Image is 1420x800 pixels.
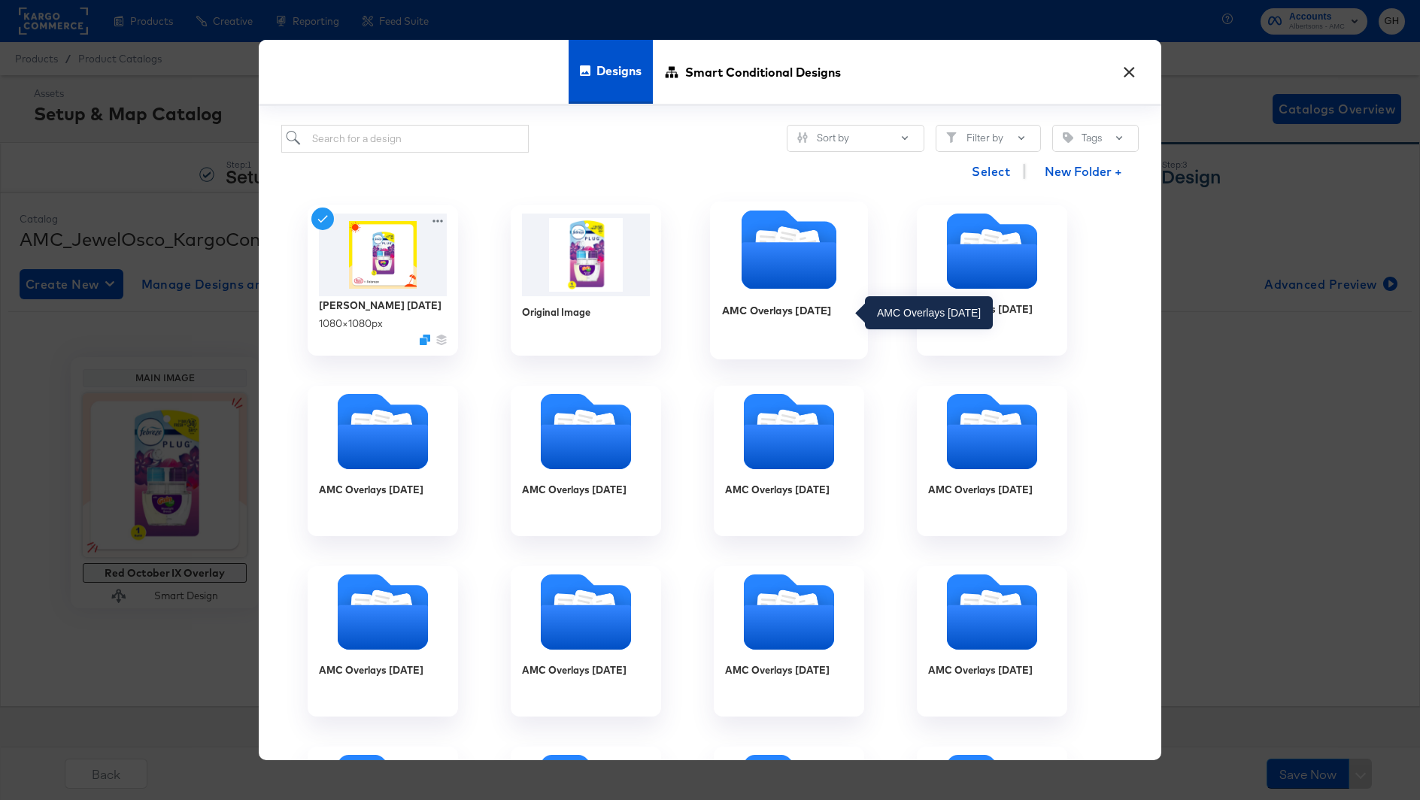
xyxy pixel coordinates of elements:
button: SlidersSort by [787,125,924,152]
button: FilterFilter by [936,125,1041,152]
button: New Folder + [1032,159,1135,187]
div: AMC Overlays [DATE] [928,664,1033,678]
div: AMC Overlays [DATE] [725,483,830,498]
svg: Folder [917,214,1067,289]
span: Designs [596,38,642,104]
svg: Duplicate [420,335,430,346]
button: TagTags [1052,125,1139,152]
div: AMC Overlays [DATE] [725,664,830,678]
div: Original Image [522,306,590,320]
span: Select [972,161,1010,182]
div: [PERSON_NAME] [DATE]1080×1080pxDuplicate [308,205,458,356]
svg: Folder [511,574,661,650]
div: AMC Overlays [DATE] [511,566,661,717]
div: AMC Overlays [DATE] [917,205,1067,356]
div: Original Image [511,205,661,356]
svg: Folder [917,394,1067,469]
span: Smart Conditional Designs [685,39,841,105]
img: G39kGXj5ByLAJJoIfuVz7w.jpg [319,214,447,296]
button: Select [966,156,1016,186]
svg: Sliders [797,132,808,143]
svg: Folder [308,574,458,650]
div: AMC Overlays [DATE] [308,566,458,717]
div: AMC Overlays [DATE] [319,483,423,498]
div: AMC Overlays [DATE] [710,202,868,359]
div: AMC Overlays [DATE] [522,664,627,678]
svg: Folder [511,394,661,469]
div: AMC Overlays [DATE] [714,566,864,717]
div: AMC Overlays [DATE] [511,386,661,536]
div: AMC Overlays [DATE] [319,664,423,678]
input: Search for a design [281,125,529,153]
div: 1080 × 1080 px [319,317,383,331]
div: AMC Overlays [DATE] [722,304,832,318]
div: AMC Overlays [DATE] [522,483,627,498]
svg: Filter [946,132,957,143]
div: AMC Overlays [DATE] [928,303,1033,317]
div: AMC Overlays [DATE] [917,566,1067,717]
svg: Folder [714,394,864,469]
button: × [1115,55,1142,82]
svg: Folder [710,211,868,289]
div: AMC Overlays [DATE] [714,386,864,536]
div: [PERSON_NAME] [DATE] [319,298,441,313]
svg: Folder [917,574,1067,650]
div: AMC Overlays [DATE] [928,483,1033,498]
img: 960459981 [522,214,650,296]
svg: Folder [308,394,458,469]
div: AMC Overlays [DATE] [917,386,1067,536]
svg: Tag [1063,132,1073,143]
svg: Folder [714,574,864,650]
div: AMC Overlays [DATE] [308,386,458,536]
